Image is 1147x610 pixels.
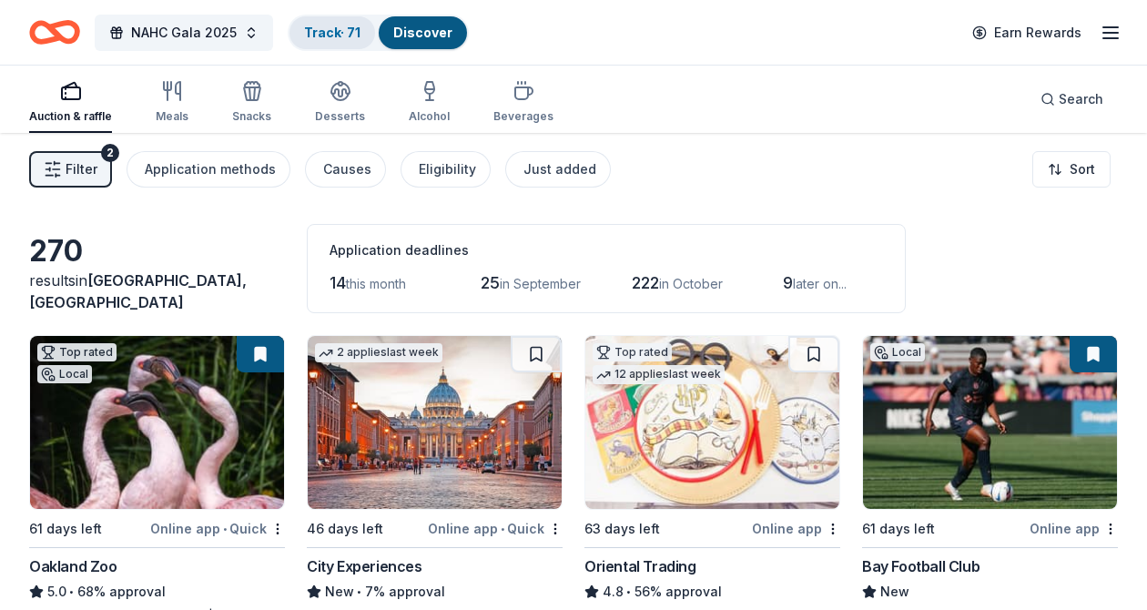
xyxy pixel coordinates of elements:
[593,343,672,361] div: Top rated
[307,581,563,603] div: 7% approval
[29,73,112,133] button: Auction & raffle
[505,151,611,188] button: Just added
[870,343,925,361] div: Local
[315,109,365,124] div: Desserts
[29,11,80,54] a: Home
[409,73,450,133] button: Alcohol
[323,158,371,180] div: Causes
[30,336,284,509] img: Image for Oakland Zoo
[29,518,102,540] div: 61 days left
[880,581,909,603] span: New
[493,73,553,133] button: Beverages
[315,343,442,362] div: 2 applies last week
[223,522,227,536] span: •
[419,158,476,180] div: Eligibility
[232,109,271,124] div: Snacks
[29,269,285,313] div: results
[307,555,422,577] div: City Experiences
[1030,517,1118,540] div: Online app
[783,273,793,292] span: 9
[69,585,74,599] span: •
[29,271,247,311] span: [GEOGRAPHIC_DATA], [GEOGRAPHIC_DATA]
[585,336,839,509] img: Image for Oriental Trading
[793,276,847,291] span: later on...
[308,336,562,509] img: Image for City Experiences
[29,151,112,188] button: Filter2
[232,73,271,133] button: Snacks
[584,518,660,540] div: 63 days left
[330,273,346,292] span: 14
[659,276,723,291] span: in October
[481,273,500,292] span: 25
[29,555,117,577] div: Oakland Zoo
[603,581,624,603] span: 4.8
[752,517,840,540] div: Online app
[150,517,285,540] div: Online app Quick
[862,555,980,577] div: Bay Football Club
[626,585,631,599] span: •
[584,555,696,577] div: Oriental Trading
[315,73,365,133] button: Desserts
[1070,158,1095,180] span: Sort
[523,158,596,180] div: Just added
[346,276,406,291] span: this month
[307,518,383,540] div: 46 days left
[863,336,1117,509] img: Image for Bay Football Club
[325,581,354,603] span: New
[127,151,290,188] button: Application methods
[156,73,188,133] button: Meals
[1032,151,1111,188] button: Sort
[156,109,188,124] div: Meals
[961,16,1092,49] a: Earn Rewards
[131,22,237,44] span: NAHC Gala 2025
[1059,88,1103,110] span: Search
[357,585,361,599] span: •
[305,151,386,188] button: Causes
[584,581,840,603] div: 56% approval
[95,15,273,51] button: NAHC Gala 2025
[288,15,469,51] button: Track· 71Discover
[500,276,581,291] span: in September
[304,25,360,40] a: Track· 71
[493,109,553,124] div: Beverages
[1026,81,1118,117] button: Search
[501,522,504,536] span: •
[632,273,659,292] span: 222
[29,109,112,124] div: Auction & raffle
[862,518,935,540] div: 61 days left
[330,239,883,261] div: Application deadlines
[401,151,491,188] button: Eligibility
[101,144,119,162] div: 2
[145,158,276,180] div: Application methods
[428,517,563,540] div: Online app Quick
[66,158,97,180] span: Filter
[409,109,450,124] div: Alcohol
[29,271,247,311] span: in
[29,233,285,269] div: 270
[37,343,117,361] div: Top rated
[47,581,66,603] span: 5.0
[593,365,725,384] div: 12 applies last week
[37,365,92,383] div: Local
[29,581,285,603] div: 68% approval
[393,25,452,40] a: Discover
